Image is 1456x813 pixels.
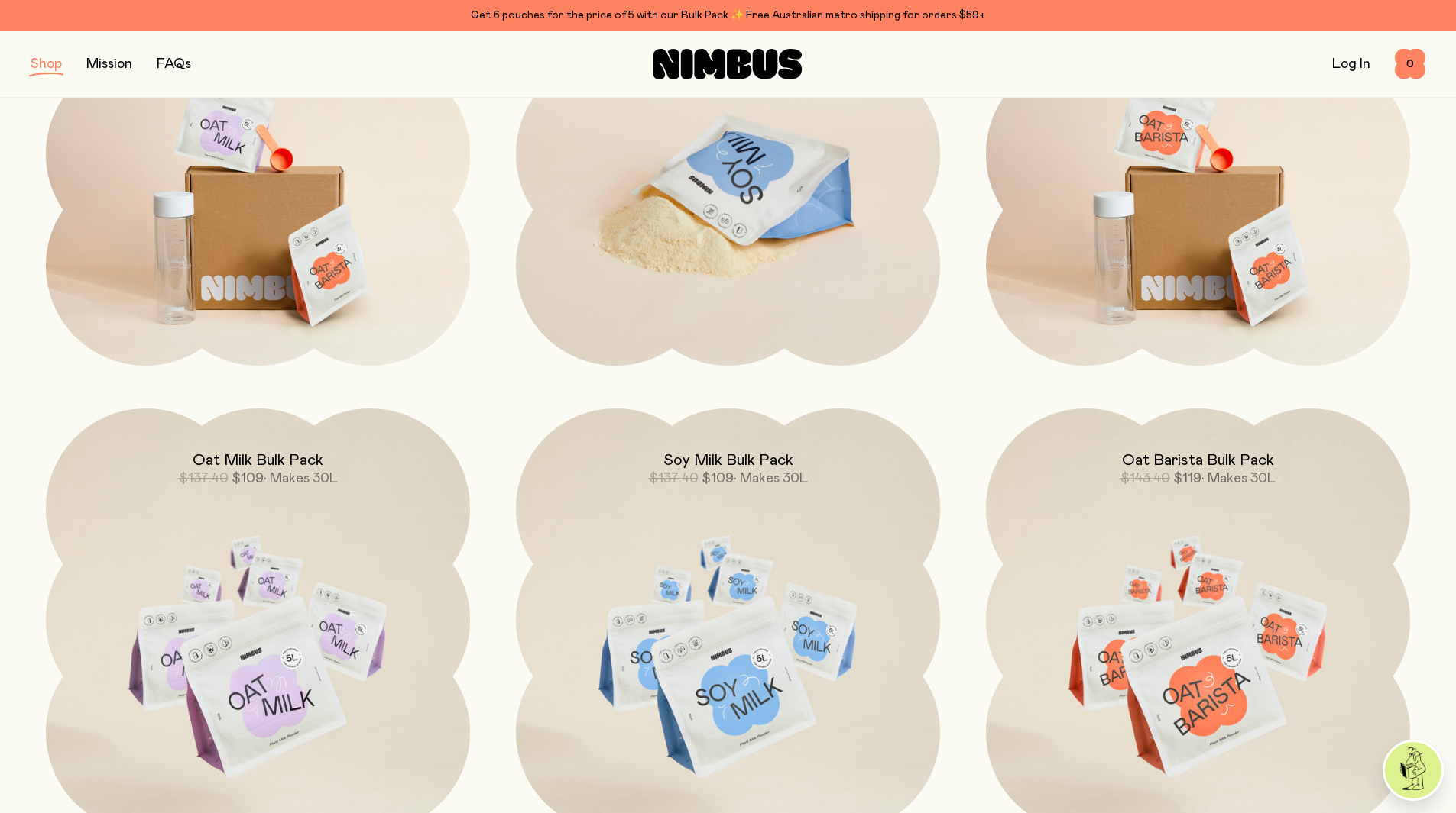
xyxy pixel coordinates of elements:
[179,472,229,486] span: $137.40
[1201,472,1276,486] span: • Makes 30L
[86,57,132,71] a: Mission
[157,57,191,71] a: FAQs
[734,472,808,486] span: • Makes 30L
[702,472,734,486] span: $109
[1395,49,1425,79] button: 0
[31,6,1425,24] div: Get 6 pouches for the price of 5 with our Bulk Pack ✨ Free Australian metro shipping for orders $59+
[193,451,323,469] h2: Oat Milk Bulk Pack
[1120,472,1170,486] span: $143.40
[663,451,793,469] h2: Soy Milk Bulk Pack
[649,472,699,486] span: $137.40
[264,472,338,486] span: • Makes 30L
[232,472,264,486] span: $109
[1385,742,1441,798] img: agent
[1173,472,1201,486] span: $119
[1122,451,1274,469] h2: Oat Barista Bulk Pack
[1332,57,1370,71] a: Log In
